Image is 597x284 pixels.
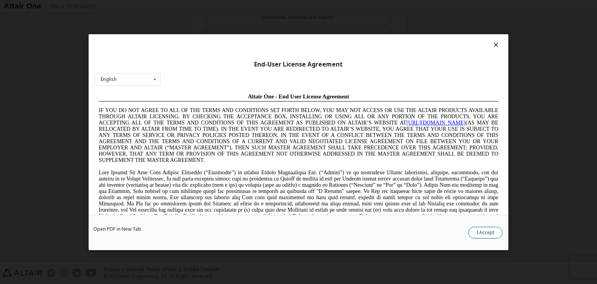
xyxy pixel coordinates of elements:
div: English [101,77,117,82]
span: Lore Ipsumd Sit Ame Cons Adipisc Elitseddo (“Eiusmodte”) in utlabor Etdolo Magnaaliqua Eni. (“Adm... [3,79,403,135]
span: Altair One - End User License Agreement [152,3,254,9]
div: End-User License Agreement [96,60,501,68]
a: [URL][DOMAIN_NAME] [311,30,370,35]
span: IF YOU DO NOT AGREE TO ALL OF THE TERMS AND CONDITIONS SET FORTH BELOW, YOU MAY NOT ACCESS OR USE... [3,17,403,73]
a: Open PDF in New Tab [93,227,141,231]
button: I Accept [468,227,503,238]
